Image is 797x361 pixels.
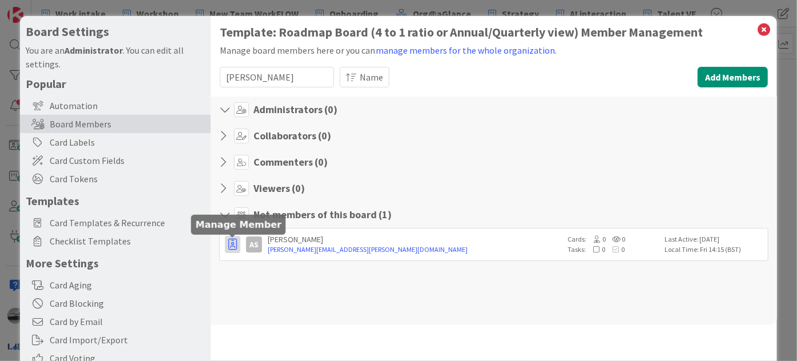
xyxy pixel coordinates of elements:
span: 0 [606,235,625,243]
div: Card Import/Export [20,331,211,349]
div: Tasks: [567,244,659,255]
h5: Manage Member [196,219,281,230]
div: Last Active: [DATE] [665,234,764,244]
div: AS [246,236,262,252]
h4: Board Settings [26,25,205,39]
h1: Template: Roadmap Board (4 to 1 ratio or Annual/Quarterly view) Member Management [220,25,768,39]
h5: Templates [26,194,205,208]
h4: Not members of this board [253,208,392,221]
span: Checklist Templates [50,234,205,248]
span: Card Templates & Recurrence [50,216,205,230]
div: [PERSON_NAME] [268,234,562,244]
div: Card Labels [20,133,211,151]
span: Card by Email [50,315,205,328]
h5: More Settings [26,256,205,270]
h4: Administrators [253,103,337,116]
b: Administrator [65,45,123,56]
div: Card Aging [20,276,211,294]
input: Search... [220,67,334,87]
h4: Collaborators [253,130,331,142]
h4: Viewers [253,182,305,195]
span: ( 0 ) [318,129,331,142]
span: Name [360,70,383,84]
div: Card Blocking [20,294,211,312]
h5: Popular [26,77,205,91]
button: Name [340,67,389,87]
span: ( 1 ) [379,208,392,221]
span: ( 0 ) [324,103,337,116]
span: 0 [586,245,605,254]
span: ( 0 ) [315,155,328,169]
div: Local Time: Fri 14:15 (BST) [665,244,764,255]
span: ( 0 ) [292,182,305,195]
div: You are an . You can edit all settings. [26,43,205,71]
h4: Commenters [253,156,328,169]
button: manage members for the whole organization. [375,43,557,58]
span: 0 [586,235,606,243]
span: Card Custom Fields [50,154,205,167]
button: Add Members [698,67,768,87]
span: Card Tokens [50,172,205,186]
div: Manage board members here or you can [220,43,768,58]
div: Cards: [567,234,659,244]
span: 0 [605,245,625,254]
div: Board Members [20,115,211,133]
a: [PERSON_NAME][EMAIL_ADDRESS][PERSON_NAME][DOMAIN_NAME] [268,244,562,255]
div: Automation [20,97,211,115]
